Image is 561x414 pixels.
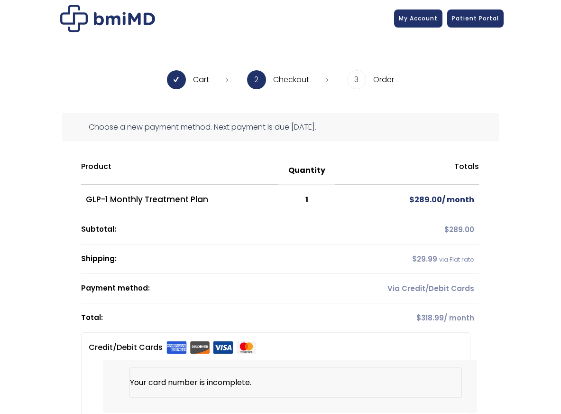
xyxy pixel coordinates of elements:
td: GLP-1 Monthly Treatment Plan [81,185,278,215]
span: $ [444,225,449,235]
img: Discover [190,341,210,354]
th: Total: [81,303,335,332]
img: Mastercard [236,341,257,354]
th: Quantity [278,157,335,185]
span: $ [416,313,421,323]
a: My Account [394,9,442,28]
span: Patient Portal [452,14,499,22]
th: Totals [335,157,479,185]
span: 318.99 [416,313,444,323]
td: 1 [278,185,335,215]
li: Cart [167,70,228,89]
li: Order [347,70,394,89]
a: Patient Portal [447,9,504,28]
th: Payment method: [81,274,335,303]
img: Visa [213,341,233,354]
td: Via Credit/Debit Cards [335,274,479,303]
img: Amex [166,341,187,354]
span: 29.99 [412,254,437,264]
div: Choose a new payment method. Next payment is due [DATE]. [62,113,499,141]
th: Subtotal: [81,215,335,245]
li: Checkout [247,70,328,89]
span: My Account [399,14,438,22]
small: via Flat rate [439,255,474,263]
span: 2 [247,70,266,89]
th: Shipping: [81,245,335,274]
span: 289.00 [444,225,474,235]
li: Your card number is incomplete. [129,367,462,398]
th: Product [81,157,278,185]
span: 3 [347,70,366,89]
td: / month [335,185,479,215]
span: 289.00 [409,194,442,205]
label: Credit/Debit Cards [89,340,257,355]
img: Checkout [60,5,155,32]
span: $ [412,254,417,264]
span: $ [409,194,414,205]
td: / month [335,303,479,332]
